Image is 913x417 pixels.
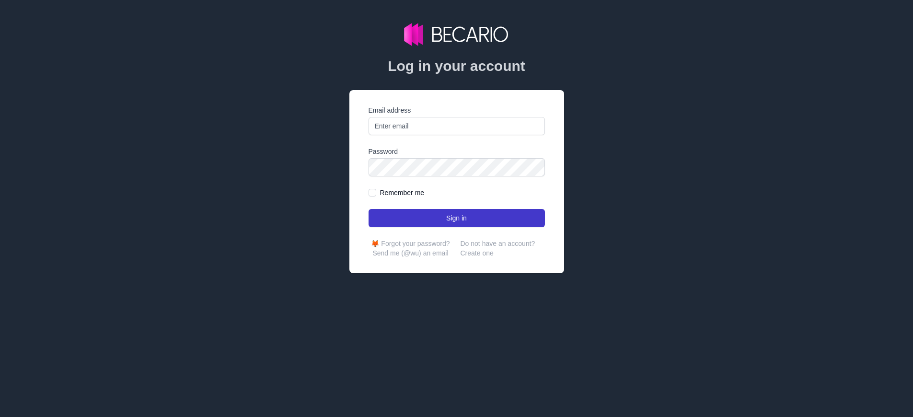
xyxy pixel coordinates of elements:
[461,249,494,257] a: Create one
[404,23,509,46] img: Workflow
[380,188,425,197] label: Remember me
[349,58,564,75] h2: Log in your account
[371,240,450,257] span: 🦊 Forgot your password? Send me (@wu) an email
[369,117,545,135] input: Enter email
[369,105,545,115] label: Email address
[461,239,545,258] div: Do not have an account?
[369,209,545,227] button: Sign in
[369,147,545,156] label: Password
